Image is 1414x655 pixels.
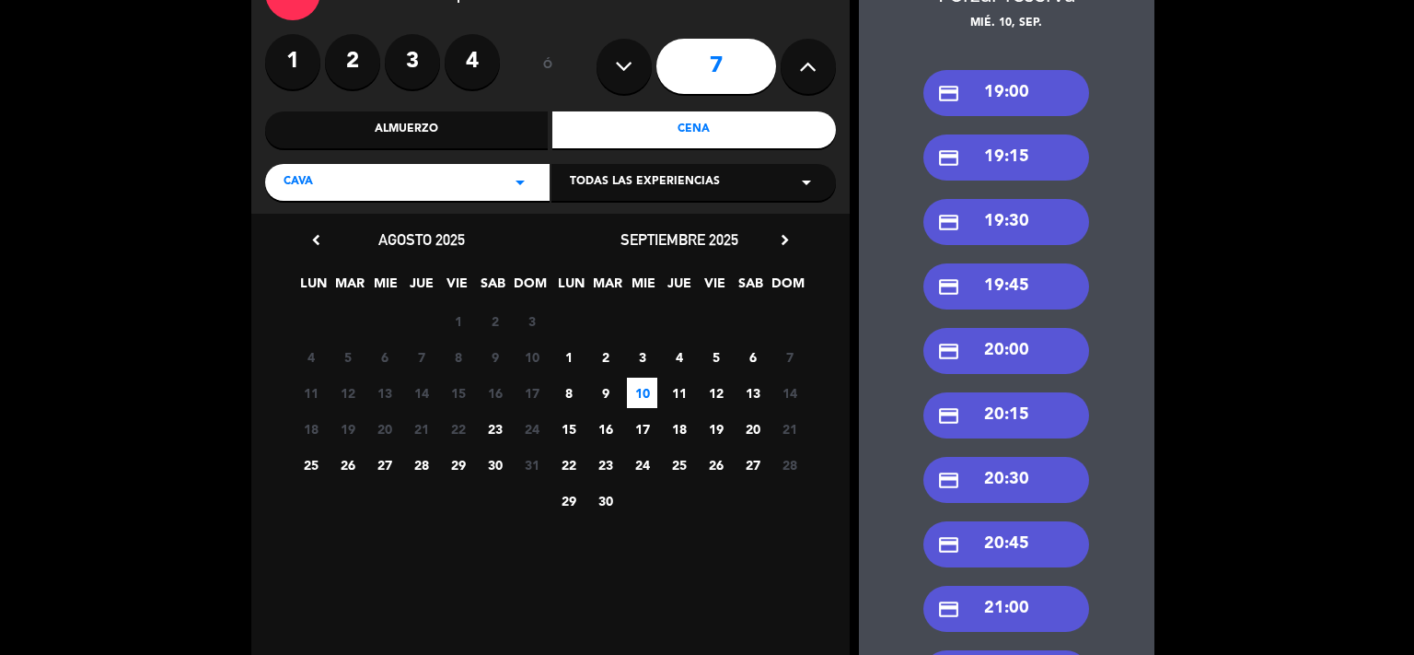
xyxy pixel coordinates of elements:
span: VIE [442,273,472,303]
span: 28 [406,450,436,480]
span: 30 [480,450,510,480]
span: 14 [774,378,805,408]
span: 3 [516,306,547,336]
span: septiembre 2025 [620,230,738,249]
span: 18 [296,414,326,444]
i: credit_card [937,82,960,105]
span: SAB [736,273,766,303]
span: 23 [590,450,620,480]
i: credit_card [937,340,960,363]
div: 21:00 [923,586,1089,632]
span: 4 [664,342,694,372]
span: 19 [332,414,363,444]
span: Todas las experiencias [570,173,720,192]
span: 15 [443,378,473,408]
label: 3 [385,34,440,89]
span: 3 [627,342,657,372]
span: JUE [664,273,694,303]
span: 26 [701,450,731,480]
div: 20:30 [923,457,1089,503]
span: 22 [443,414,473,444]
span: 26 [332,450,363,480]
span: 28 [774,450,805,480]
span: 15 [553,414,584,444]
i: arrow_drop_down [795,171,817,193]
span: 25 [664,450,694,480]
span: agosto 2025 [378,230,465,249]
span: 5 [332,342,363,372]
div: 19:30 [923,199,1089,245]
span: 10 [627,378,657,408]
span: 14 [406,378,436,408]
span: 29 [553,485,584,516]
i: credit_card [937,404,960,427]
label: 2 [325,34,380,89]
i: credit_card [937,146,960,170]
span: 1 [553,342,584,372]
div: ó [518,34,578,99]
span: 17 [627,414,657,444]
span: 7 [406,342,436,372]
span: 20 [369,414,400,444]
i: arrow_drop_down [509,171,531,193]
span: MIE [628,273,658,303]
span: DOM [514,273,544,303]
i: credit_card [937,533,960,556]
span: 7 [774,342,805,372]
span: MIE [370,273,400,303]
span: CAVA [284,173,313,192]
span: 25 [296,450,326,480]
span: VIE [700,273,730,303]
span: 21 [774,414,805,444]
i: credit_card [937,275,960,298]
div: Cena [552,111,836,148]
span: 4 [296,342,326,372]
span: 21 [406,414,436,444]
span: 17 [516,378,547,408]
span: 6 [369,342,400,372]
span: LUN [556,273,586,303]
span: 13 [737,378,768,408]
span: SAB [478,273,508,303]
span: DOM [771,273,802,303]
span: 2 [480,306,510,336]
span: 29 [443,450,473,480]
span: 11 [664,378,694,408]
i: chevron_right [775,230,794,250]
label: 4 [445,34,500,89]
span: 24 [516,414,547,444]
span: 19 [701,414,731,444]
span: MAR [592,273,622,303]
span: 22 [553,450,584,480]
span: JUE [406,273,436,303]
span: 8 [443,342,473,372]
span: 24 [627,450,657,480]
span: 12 [701,378,731,408]
div: mié. 10, sep. [859,15,1154,33]
i: credit_card [937,211,960,234]
i: chevron_left [307,230,326,250]
span: 8 [553,378,584,408]
div: 19:15 [923,135,1089,181]
i: credit_card [937,598,960,621]
span: 11 [296,378,326,408]
span: MAR [334,273,365,303]
span: 27 [369,450,400,480]
div: 19:00 [923,70,1089,116]
span: 10 [516,342,547,372]
span: 1 [443,306,473,336]
div: 20:00 [923,328,1089,374]
div: 20:45 [923,521,1089,567]
span: 31 [516,450,547,480]
span: 5 [701,342,731,372]
i: credit_card [937,469,960,492]
span: 30 [590,485,620,516]
label: 1 [265,34,320,89]
div: 19:45 [923,263,1089,310]
span: 9 [480,342,510,372]
span: 9 [590,378,620,408]
span: 27 [737,450,768,480]
span: 18 [664,414,694,444]
span: 16 [480,378,510,408]
span: 20 [737,414,768,444]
